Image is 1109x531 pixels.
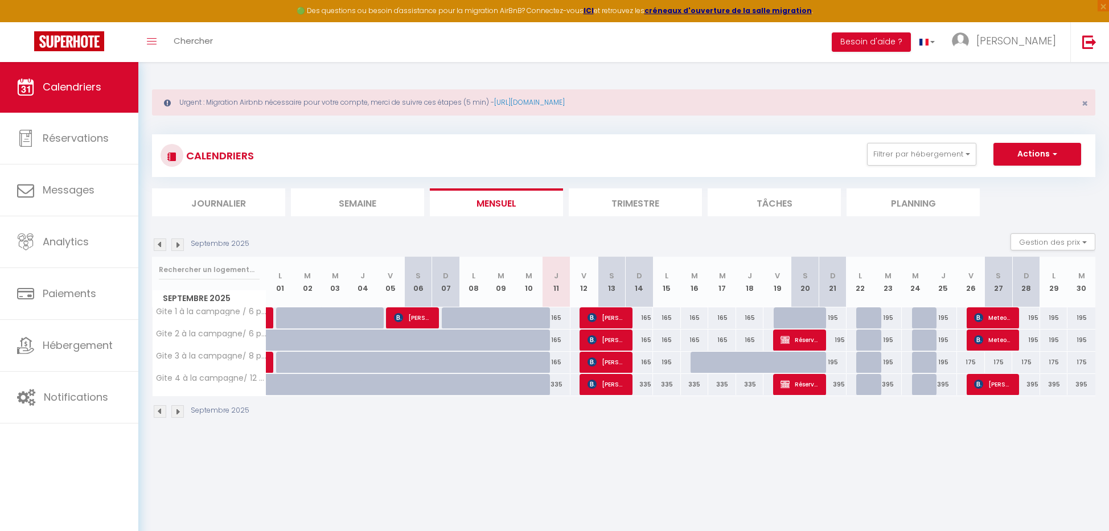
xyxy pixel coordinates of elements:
span: [PERSON_NAME]-[PERSON_NAME] [588,329,625,351]
li: Planning [847,188,980,216]
div: Urgent : Migration Airbnb nécessaire pour votre compte, merci de suivre ces étapes (5 min) - [152,89,1095,116]
p: Septembre 2025 [191,238,249,249]
div: 165 [626,307,654,328]
button: Actions [993,143,1081,166]
th: 06 [404,257,432,307]
li: Journalier [152,188,285,216]
div: 195 [930,330,958,351]
div: 335 [708,374,736,395]
th: 17 [708,257,736,307]
p: Septembre 2025 [191,405,249,416]
th: 15 [653,257,681,307]
abbr: L [278,270,282,281]
div: 395 [819,374,847,395]
div: 195 [930,307,958,328]
div: 195 [819,330,847,351]
abbr: S [803,270,808,281]
div: 335 [653,374,681,395]
th: 05 [377,257,405,307]
div: 175 [957,352,985,373]
span: Réservations [43,131,109,145]
a: créneaux d'ouverture de la salle migration [644,6,812,15]
th: 01 [266,257,294,307]
span: [PERSON_NAME]-[PERSON_NAME] [588,373,625,395]
abbr: M [304,270,311,281]
abbr: J [941,270,946,281]
div: 395 [1040,374,1068,395]
span: Gite 2 à la campagne/ 6 personnes [154,330,268,338]
img: Super Booking [34,31,104,51]
th: 23 [874,257,902,307]
button: Filtrer par hébergement [867,143,976,166]
th: 21 [819,257,847,307]
span: × [1082,96,1088,110]
abbr: M [691,270,698,281]
th: 13 [598,257,626,307]
li: Mensuel [430,188,563,216]
h3: CALENDRIERS [183,143,254,168]
abbr: S [996,270,1001,281]
div: 195 [874,330,902,351]
abbr: M [1078,270,1085,281]
span: Analytics [43,234,89,249]
div: 335 [736,374,764,395]
th: 08 [459,257,487,307]
span: [PERSON_NAME]-[PERSON_NAME] [588,307,625,328]
abbr: L [665,270,668,281]
span: [PERSON_NAME] [394,307,431,328]
div: 165 [736,307,764,328]
th: 18 [736,257,764,307]
th: 04 [349,257,377,307]
div: 165 [626,330,654,351]
abbr: V [775,270,780,281]
span: [PERSON_NAME]-[PERSON_NAME] [588,351,625,373]
div: 175 [1067,352,1095,373]
div: 195 [930,352,958,373]
abbr: V [581,270,586,281]
div: 195 [874,352,902,373]
div: 395 [1067,374,1095,395]
span: Septembre 2025 [153,290,266,307]
abbr: J [360,270,365,281]
th: 25 [930,257,958,307]
th: 14 [626,257,654,307]
div: 195 [819,352,847,373]
span: [PERSON_NAME] [976,34,1056,48]
li: Trimestre [569,188,702,216]
strong: ICI [584,6,594,15]
div: 395 [1012,374,1040,395]
abbr: V [388,270,393,281]
li: Semaine [291,188,424,216]
div: 165 [543,330,570,351]
th: 27 [985,257,1013,307]
div: 395 [874,374,902,395]
span: [PERSON_NAME] [974,373,1011,395]
th: 20 [791,257,819,307]
div: 195 [1040,307,1068,328]
button: Besoin d'aide ? [832,32,911,52]
abbr: J [554,270,558,281]
span: Hébergement [43,338,113,352]
abbr: M [912,270,919,281]
th: 12 [570,257,598,307]
th: 09 [487,257,515,307]
th: 10 [515,257,543,307]
div: 195 [1067,307,1095,328]
abbr: J [747,270,752,281]
abbr: M [525,270,532,281]
span: Meteoris team [974,307,1011,328]
span: Messages [43,183,95,197]
span: Chercher [174,35,213,47]
abbr: D [1024,270,1029,281]
div: 175 [1040,352,1068,373]
a: Chercher [165,22,221,62]
th: 03 [322,257,350,307]
div: 195 [1012,307,1040,328]
div: 165 [543,307,570,328]
span: Réservée [PERSON_NAME] [781,329,818,351]
div: 195 [1012,330,1040,351]
th: 02 [294,257,322,307]
abbr: D [443,270,449,281]
div: 195 [653,352,681,373]
th: 24 [902,257,930,307]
